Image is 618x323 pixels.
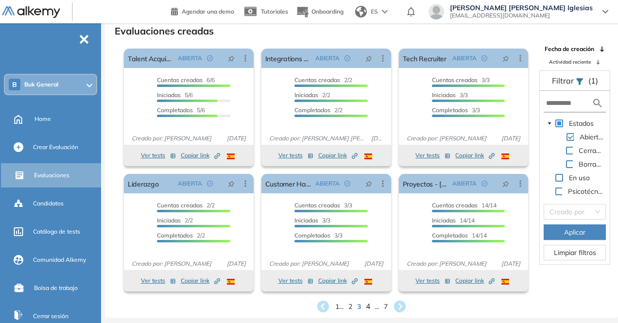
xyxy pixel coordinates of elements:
span: Limpiar filtros [554,247,596,258]
span: 7 [384,302,388,312]
span: Creado por: [PERSON_NAME] [128,134,215,143]
span: Evaluaciones [34,171,69,180]
span: Bolsa de trabajo [34,284,78,292]
img: ESP [227,279,235,285]
span: Cerradas [579,146,607,155]
span: [DATE] [367,134,387,143]
span: Copiar link [455,276,495,285]
span: Iniciadas [157,217,181,224]
span: Iniciadas [294,217,318,224]
button: Copiar link [181,275,220,287]
span: ABIERTA [178,54,202,63]
img: ESP [501,153,509,159]
span: Cerrar sesión [33,312,69,321]
img: arrow [382,10,388,14]
span: 2/2 [294,91,330,99]
span: pushpin [365,180,372,187]
span: 14/14 [432,232,487,239]
span: 3/3 [294,217,330,224]
span: Iniciadas [294,91,318,99]
button: Ver tests [141,150,176,161]
button: Ver tests [278,275,313,287]
span: Cuentas creadas [157,202,203,209]
span: [DATE] [223,134,250,143]
span: 14/14 [432,202,497,209]
span: Abiertas [580,133,606,141]
span: Completados [432,106,468,114]
button: Ver tests [415,150,450,161]
span: Copiar link [455,151,495,160]
button: pushpin [221,51,242,66]
span: ES [371,7,378,16]
span: 3/3 [294,232,343,239]
span: 5/6 [157,91,193,99]
span: Catálogo de tests [33,227,80,236]
a: Tech Recruiter [403,49,446,68]
button: Copiar link [455,275,495,287]
span: [DATE] [360,259,387,268]
span: En uso [569,173,590,182]
span: check-circle [207,181,213,187]
span: check-circle [481,181,487,187]
span: pushpin [228,180,235,187]
span: ABIERTA [452,54,477,63]
span: check-circle [481,55,487,61]
span: caret-down [547,121,552,126]
span: Actividad reciente [549,58,591,66]
span: check-circle [344,181,350,187]
a: Liderazgo [128,174,159,193]
span: pushpin [228,54,235,62]
img: ESP [364,279,372,285]
span: Cuentas creadas [432,76,478,84]
span: Tutoriales [261,8,288,15]
a: Proyectos - [GEOGRAPHIC_DATA] [403,174,449,193]
button: Copiar link [318,150,358,161]
span: Iniciadas [432,217,456,224]
span: Cuentas creadas [157,76,203,84]
span: ABIERTA [452,179,477,188]
span: Fecha de creación [545,45,594,53]
button: pushpin [358,176,379,191]
span: Iniciadas [432,91,456,99]
a: Integrations Analyst Junior [265,49,311,68]
span: Psicotécnicos [566,186,606,197]
span: 1 ... [335,302,343,312]
span: Candidatos [33,199,64,208]
span: 2/2 [294,106,343,114]
span: Creado por: [PERSON_NAME] [128,259,215,268]
span: 14/14 [432,217,475,224]
span: [DATE] [498,259,524,268]
span: Home [34,115,51,123]
h3: Evaluaciones creadas [115,25,214,37]
span: 3 [357,302,361,312]
span: Estados [569,119,594,128]
span: check-circle [207,55,213,61]
a: Agendar una demo [171,5,234,17]
img: ESP [501,279,509,285]
img: search icon [592,97,603,109]
span: Agendar una demo [182,8,234,15]
span: En uso [567,172,592,184]
span: Cuentas creadas [432,202,478,209]
a: Customer Happiness | [GEOGRAPHIC_DATA] [265,174,311,193]
button: Ver tests [278,150,313,161]
span: Copiar link [181,276,220,285]
span: 6/6 [157,76,215,84]
span: Creado por: [PERSON_NAME] [PERSON_NAME] Iglesias [265,134,367,143]
img: ESP [364,153,372,159]
span: Cuentas creadas [294,76,340,84]
img: Logo [2,6,60,18]
span: 2 [348,302,352,312]
span: Comunidad Alkemy [33,255,86,264]
span: Creado por: [PERSON_NAME] [403,259,490,268]
button: Ver tests [415,275,450,287]
span: Cuentas creadas [294,202,340,209]
span: 5/6 [157,106,205,114]
span: pushpin [502,54,509,62]
span: Onboarding [311,8,343,15]
button: Copiar link [181,150,220,161]
span: 2/2 [157,217,193,224]
span: Completados [157,106,193,114]
span: 2/2 [157,232,205,239]
span: ... [375,302,379,312]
